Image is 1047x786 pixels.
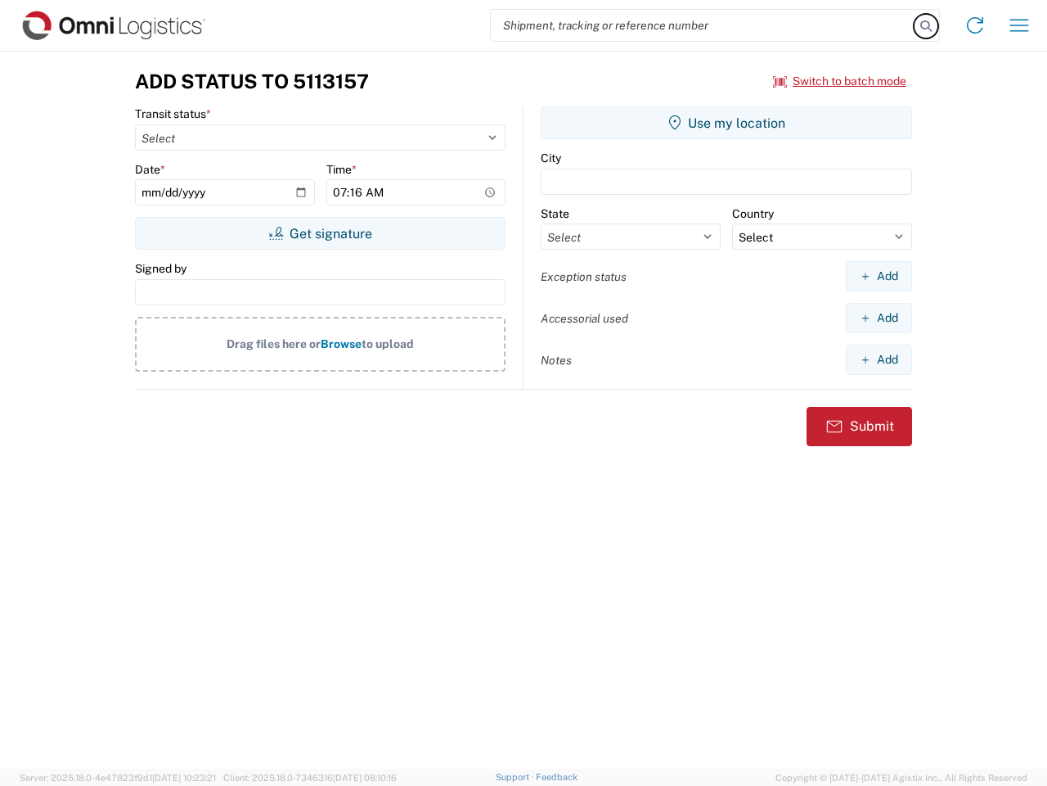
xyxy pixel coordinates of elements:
h3: Add Status to 5113157 [135,70,369,93]
span: Drag files here or [227,337,321,350]
label: City [541,151,561,165]
label: Country [732,206,774,221]
a: Feedback [536,772,577,782]
button: Submit [807,407,912,446]
label: Transit status [135,106,211,121]
button: Add [846,303,912,333]
label: Notes [541,353,572,368]
span: [DATE] 10:23:21 [152,773,216,783]
label: Accessorial used [541,311,628,326]
a: Support [496,772,537,782]
label: Signed by [135,261,186,276]
button: Get signature [135,217,506,250]
label: Date [135,162,165,177]
button: Add [846,345,912,375]
label: Time [326,162,357,177]
label: State [541,206,569,221]
input: Shipment, tracking or reference number [491,10,914,41]
span: Server: 2025.18.0-4e47823f9d1 [20,773,216,783]
span: [DATE] 08:10:16 [333,773,397,783]
span: Client: 2025.18.0-7346316 [223,773,397,783]
button: Add [846,261,912,291]
label: Exception status [541,269,627,284]
button: Use my location [541,106,912,139]
span: to upload [362,337,414,350]
span: Browse [321,337,362,350]
button: Switch to batch mode [773,68,906,95]
span: Copyright © [DATE]-[DATE] Agistix Inc., All Rights Reserved [775,770,1027,785]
